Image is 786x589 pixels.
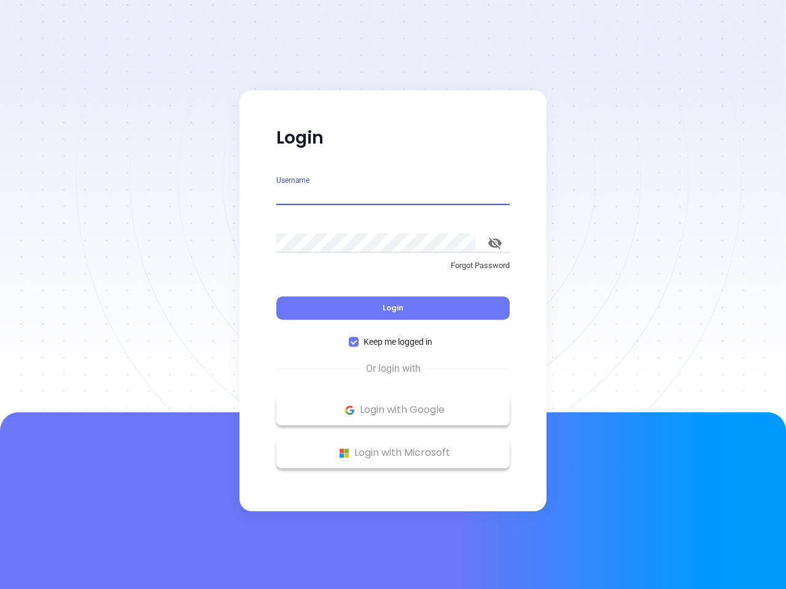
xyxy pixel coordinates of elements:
[480,228,510,258] button: toggle password visibility
[337,445,352,461] img: Microsoft Logo
[276,437,510,468] button: Microsoft Logo Login with Microsoft
[342,402,357,418] img: Google Logo
[360,361,427,376] span: Or login with
[276,127,510,149] p: Login
[282,444,504,462] p: Login with Microsoft
[276,260,510,282] a: Forgot Password
[276,395,510,425] button: Google Logo Login with Google
[276,296,510,320] button: Login
[276,177,309,184] label: Username
[383,302,403,313] span: Login
[276,260,510,272] p: Forgot Password
[359,335,437,348] span: Keep me logged in
[282,401,504,419] p: Login with Google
